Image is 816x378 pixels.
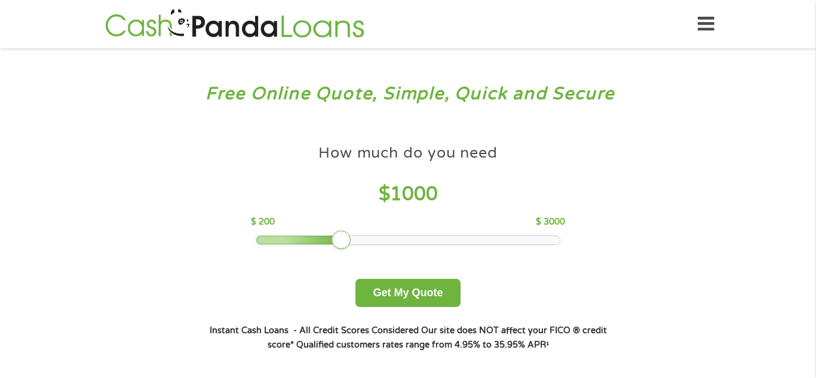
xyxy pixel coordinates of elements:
h4: $ [251,182,565,207]
button: Get My Quote [355,279,460,307]
h3: Free Online Quote, Simple, Quick and Secure [35,83,782,105]
h4: How much do you need [318,143,498,163]
strong: Instant Cash Loans - All Credit Scores Considered [210,325,419,336]
strong: Our site does NOT affect your FICO ® credit score* [268,325,607,350]
p: $ 200 [251,216,275,229]
img: GetLoanNow Logo [102,7,368,41]
p: $ 3000 [536,216,565,229]
span: 1000 [390,183,438,205]
strong: Qualified customers rates range from 4.95% to 35.95% APR¹ [296,340,549,350]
